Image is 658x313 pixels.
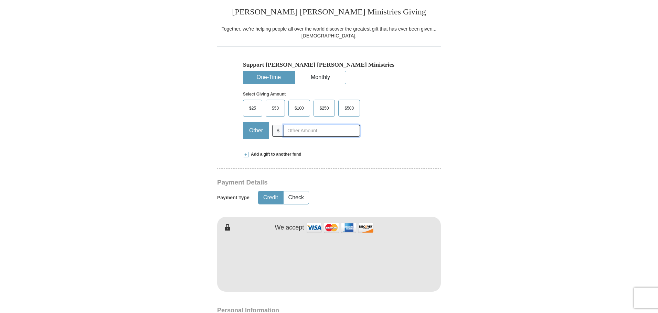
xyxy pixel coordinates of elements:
span: Add a gift to another fund [248,152,301,157]
span: $25 [246,103,259,113]
button: Monthly [295,71,346,84]
span: $ [272,125,284,137]
h5: Support [PERSON_NAME] [PERSON_NAME] Ministries [243,61,415,68]
span: $100 [291,103,307,113]
h5: Payment Type [217,195,250,201]
img: credit cards accepted [306,220,374,235]
button: Check [284,191,309,204]
button: One-Time [243,71,294,84]
span: $500 [341,103,357,113]
input: Other Amount [284,125,360,137]
span: $250 [316,103,332,113]
button: Credit [258,191,283,204]
h4: Personal Information [217,308,441,313]
div: Together, we're helping people all over the world discover the greatest gift that has ever been g... [217,25,441,39]
h4: We accept [275,224,304,232]
strong: Select Giving Amount [243,92,286,97]
span: $50 [268,103,282,113]
span: Other [246,125,266,136]
h3: Payment Details [217,179,393,187]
